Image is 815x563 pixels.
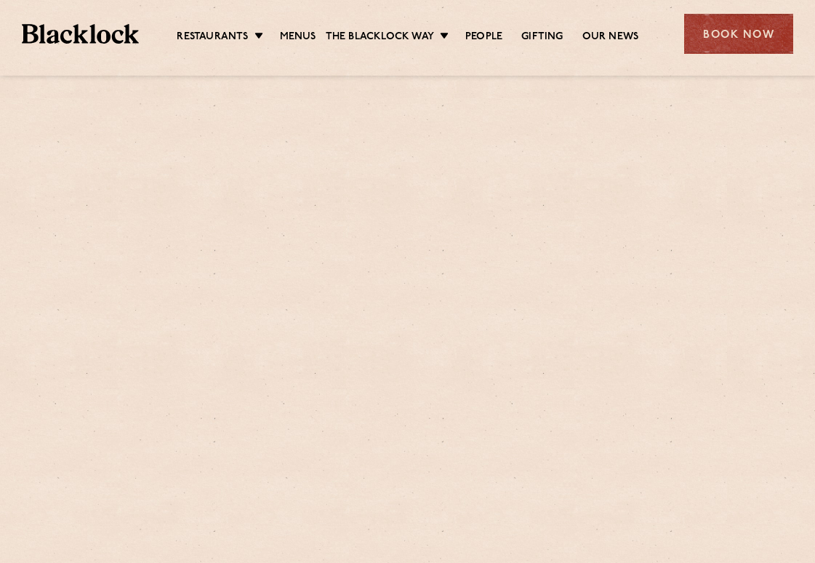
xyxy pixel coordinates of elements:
div: Book Now [684,14,793,54]
a: The Blacklock Way [326,30,434,46]
a: Our News [582,30,639,46]
img: BL_Textured_Logo-footer-cropped.svg [22,24,139,44]
a: Menus [280,30,316,46]
a: Restaurants [177,30,248,46]
a: Gifting [521,30,563,46]
a: People [465,30,502,46]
